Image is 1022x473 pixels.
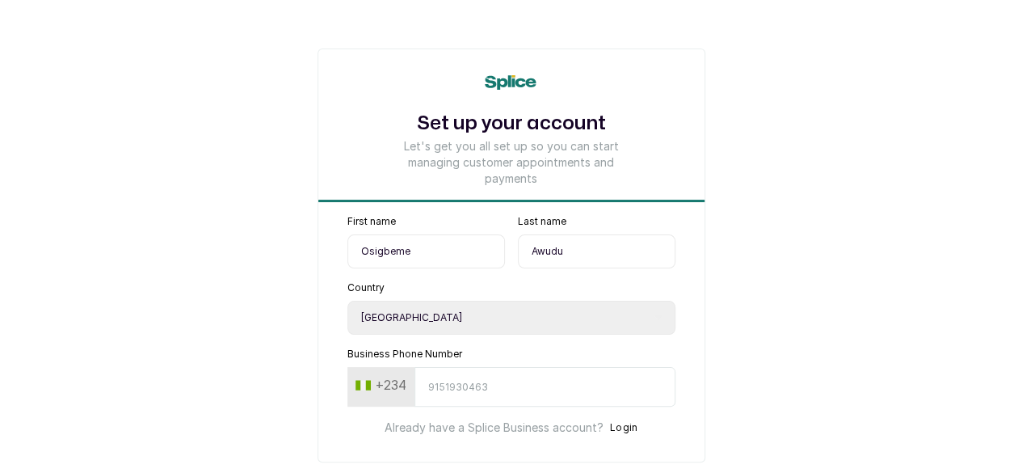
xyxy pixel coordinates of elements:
label: Last name [518,215,566,228]
input: Enter first name here [347,234,505,268]
input: 9151930463 [414,367,675,407]
label: Country [347,281,385,294]
button: +234 [349,372,413,398]
label: First name [347,215,396,228]
button: Login [610,420,638,436]
p: Already have a Splice Business account? [385,420,604,436]
label: Business Phone Number [347,348,462,361]
h1: Set up your account [396,109,625,138]
input: Enter last name here [518,234,675,268]
p: Let's get you all set up so you can start managing customer appointments and payments [396,138,625,187]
